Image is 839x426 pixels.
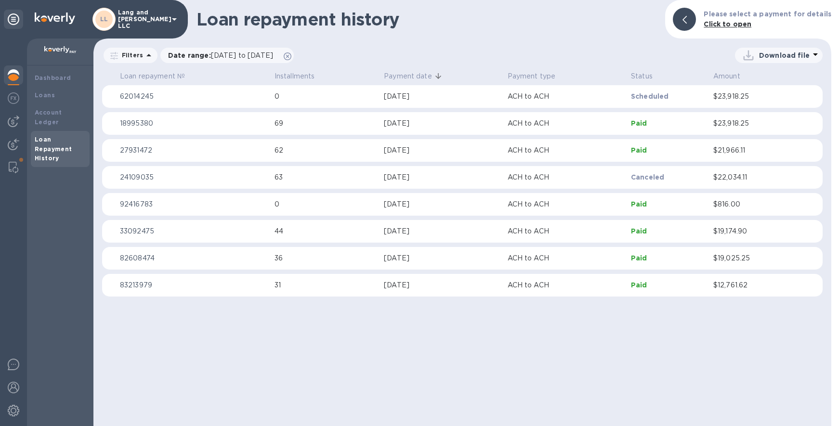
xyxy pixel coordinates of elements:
[508,280,623,290] p: ACH to ACH
[35,13,75,24] img: Logo
[384,145,499,155] div: [DATE]
[118,9,166,29] p: Lang and [PERSON_NAME] LLC
[713,71,740,81] p: Amount
[275,199,376,209] p: 0
[120,253,267,263] p: 82608474
[120,199,267,209] p: 92416783
[100,15,108,23] b: LL
[508,199,623,209] p: ACH to ACH
[384,226,499,236] div: [DATE]
[275,145,376,155] p: 62
[118,51,143,59] p: Filters
[120,91,267,102] p: 62014245
[631,71,665,81] span: Status
[713,253,791,263] p: $19,025.25
[120,145,267,155] p: 27931472
[8,92,19,104] img: Foreign exchange
[35,91,55,99] b: Loans
[384,199,499,209] div: [DATE]
[759,51,810,60] p: Download file
[384,172,499,182] div: [DATE]
[508,226,623,236] p: ACH to ACH
[508,71,568,81] span: Payment type
[35,136,72,162] b: Loan Repayment History
[160,48,294,63] div: Date range:[DATE] to [DATE]
[35,109,62,126] b: Account Ledger
[713,280,791,290] p: $12,761.62
[704,10,831,18] b: Please select a payment for details
[713,91,791,102] p: $23,918.25
[275,118,376,129] p: 69
[384,91,499,102] div: [DATE]
[120,71,197,81] span: Loan repayment №
[120,118,267,129] p: 18995380
[631,226,706,236] p: Paid
[275,280,376,290] p: 31
[713,226,791,236] p: $19,174.90
[275,253,376,263] p: 36
[508,145,623,155] p: ACH to ACH
[713,172,791,182] p: $22,034.11
[631,253,706,263] p: Paid
[211,52,273,59] span: [DATE] to [DATE]
[384,118,499,129] div: [DATE]
[168,51,278,60] p: Date range :
[508,118,623,129] p: ACH to ACH
[631,172,706,182] p: Canceled
[704,20,751,28] b: Click to open
[275,71,328,81] span: Installments
[275,91,376,102] p: 0
[713,118,791,129] p: $23,918.25
[275,226,376,236] p: 44
[631,280,706,290] p: Paid
[631,91,706,101] p: Scheduled
[120,172,267,182] p: 24109035
[197,9,657,29] h1: Loan repayment history
[508,172,623,182] p: ACH to ACH
[384,280,499,290] div: [DATE]
[120,226,267,236] p: 33092475
[120,280,267,290] p: 83213979
[631,145,706,155] p: Paid
[384,253,499,263] div: [DATE]
[275,172,376,182] p: 63
[35,74,71,81] b: Dashboard
[713,199,791,209] p: $816.00
[120,71,185,81] p: Loan repayment №
[631,199,706,209] p: Paid
[713,145,791,155] p: $21,966.11
[713,71,753,81] span: Amount
[508,91,623,102] p: ACH to ACH
[508,71,556,81] p: Payment type
[508,253,623,263] p: ACH to ACH
[631,118,706,128] p: Paid
[631,71,653,81] p: Status
[384,71,445,81] span: Payment date
[4,10,23,29] div: Unpin categories
[275,71,315,81] p: Installments
[384,71,432,81] p: Payment date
